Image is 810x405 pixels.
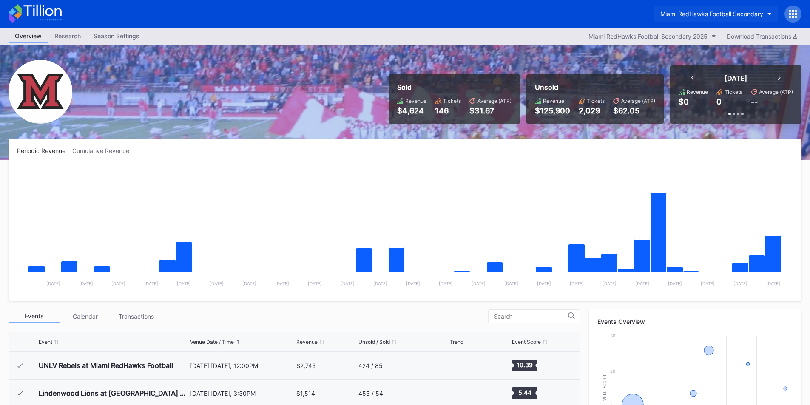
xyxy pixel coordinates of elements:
[39,389,188,397] div: Lindenwood Lions at [GEOGRAPHIC_DATA] RedHawks Football
[535,83,655,91] div: Unsold
[242,281,256,286] text: [DATE]
[621,98,655,104] div: Average (ATP)
[687,89,708,95] div: Revenue
[679,97,689,106] div: $0
[512,339,541,345] div: Event Score
[9,60,72,124] img: Miami_RedHawks_Football_Secondary.png
[603,281,617,286] text: [DATE]
[111,281,125,286] text: [DATE]
[144,281,158,286] text: [DATE]
[759,89,793,95] div: Average (ATP)
[39,361,173,370] div: UNLV Rebels at Miami RedHawks Football
[48,30,87,42] div: Research
[450,382,475,404] svg: Chart title
[210,281,224,286] text: [DATE]
[17,147,72,154] div: Periodic Revenue
[477,98,512,104] div: Average (ATP)
[535,106,570,115] div: $125,900
[517,361,533,368] text: 10.39
[275,281,289,286] text: [DATE]
[579,106,605,115] div: 2,029
[341,281,355,286] text: [DATE]
[296,390,315,397] div: $1,514
[87,30,146,42] div: Season Settings
[72,147,136,154] div: Cumulative Revenue
[397,83,512,91] div: Sold
[610,333,615,338] text: 30
[48,30,87,43] a: Research
[443,98,461,104] div: Tickets
[725,74,747,82] div: [DATE]
[587,98,605,104] div: Tickets
[39,339,52,345] div: Event
[543,98,564,104] div: Revenue
[450,339,463,345] div: Trend
[17,165,793,292] svg: Chart title
[435,106,461,115] div: 146
[570,281,584,286] text: [DATE]
[722,31,801,42] button: Download Transactions
[190,362,295,369] div: [DATE] [DATE], 12:00PM
[766,281,780,286] text: [DATE]
[79,281,93,286] text: [DATE]
[397,106,426,115] div: $4,624
[504,281,518,286] text: [DATE]
[494,313,568,320] input: Search
[9,30,48,43] a: Overview
[751,97,758,106] div: --
[46,281,60,286] text: [DATE]
[584,31,720,42] button: Miami RedHawks Football Secondary 2025
[668,281,682,286] text: [DATE]
[358,339,390,345] div: Unsold / Sold
[610,368,615,374] text: 20
[296,362,316,369] div: $2,745
[469,106,512,115] div: $31.67
[190,339,234,345] div: Venue Date / Time
[308,281,322,286] text: [DATE]
[727,33,797,40] div: Download Transactions
[725,89,742,95] div: Tickets
[660,10,763,17] div: Miami RedHawks Football Secondary
[406,281,420,286] text: [DATE]
[111,310,162,323] div: Transactions
[701,281,715,286] text: [DATE]
[373,281,387,286] text: [DATE]
[190,390,295,397] div: [DATE] [DATE], 3:30PM
[439,281,453,286] text: [DATE]
[9,310,60,323] div: Events
[613,106,655,115] div: $62.05
[450,355,475,376] svg: Chart title
[603,373,607,404] text: Event Score
[537,281,551,286] text: [DATE]
[716,97,722,106] div: 0
[472,281,486,286] text: [DATE]
[296,339,318,345] div: Revenue
[60,310,111,323] div: Calendar
[405,98,426,104] div: Revenue
[518,389,531,396] text: 5.44
[358,362,383,369] div: 424 / 85
[588,33,708,40] div: Miami RedHawks Football Secondary 2025
[733,281,747,286] text: [DATE]
[597,318,793,325] div: Events Overview
[635,281,649,286] text: [DATE]
[87,30,146,43] a: Season Settings
[177,281,191,286] text: [DATE]
[654,6,778,22] button: Miami RedHawks Football Secondary
[358,390,383,397] div: 455 / 54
